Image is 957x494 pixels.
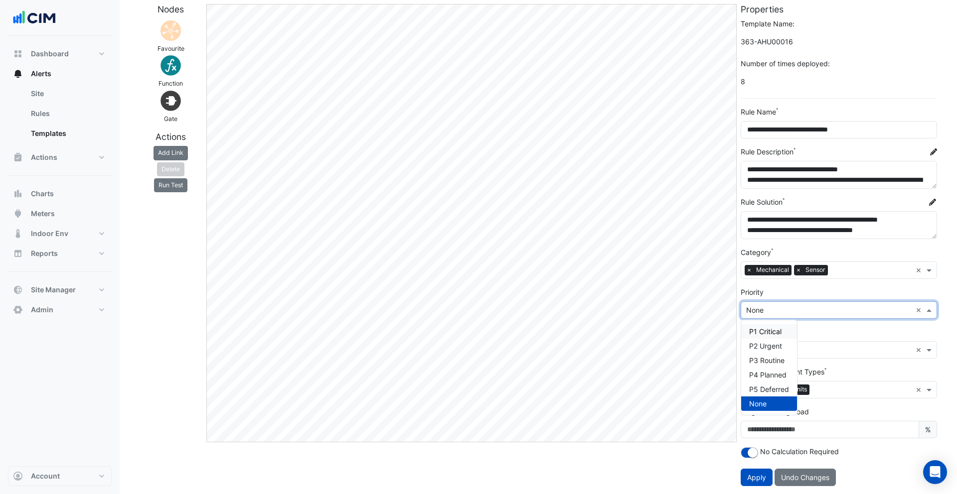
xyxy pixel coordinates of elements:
app-icon: Actions [13,152,23,162]
img: Cannot add sensor nodes as the template has been deployed 8 times [159,18,183,43]
app-icon: Charts [13,189,23,199]
span: × [794,265,803,275]
span: Clear [916,265,924,275]
app-icon: Meters [13,209,23,219]
span: Site Manager [31,285,76,295]
span: Indoor Env [31,229,68,239]
button: Indoor Env [8,224,112,244]
span: Dashboard [31,49,69,59]
button: Admin [8,300,112,320]
small: Gate [164,115,177,123]
button: Run Test [154,178,187,192]
span: Reports [31,248,58,258]
app-icon: Dashboard [13,49,23,59]
app-icon: Site Manager [13,285,23,295]
label: Rule Name [741,107,776,117]
span: None [749,399,767,408]
span: P3 Routine [749,356,785,365]
span: Charts [31,189,54,199]
button: Meters [8,204,112,224]
button: Reports [8,244,112,263]
a: Site [23,84,112,104]
app-icon: Admin [13,305,23,315]
button: Undo Changes [775,469,836,486]
img: Gate [159,89,183,113]
div: Open Intercom Messenger [923,460,947,484]
span: P1 Critical [749,327,782,336]
span: Clear [916,345,924,355]
small: Function [159,80,183,87]
small: Favourite [158,45,184,52]
span: P2 Urgent [749,342,782,350]
img: Function [159,53,183,78]
span: P4 Planned [749,370,787,379]
label: Number of times deployed: [741,58,830,69]
span: Actions [31,152,57,162]
span: Admin [31,305,53,315]
label: Rule Description [741,146,794,157]
span: × [745,265,754,275]
app-icon: Reports [13,248,23,258]
span: Clear [916,384,924,395]
span: Account [31,471,60,481]
span: 8 [741,73,937,90]
a: Rules [23,104,112,123]
img: Company Logo [12,8,57,28]
button: Dashboard [8,44,112,64]
span: Mechanical [754,265,792,275]
span: % [919,421,937,438]
app-icon: Alerts [13,69,23,79]
div: Alerts [8,84,112,147]
label: No Calculation Required [760,446,839,457]
button: Charts [8,184,112,204]
label: Template Name: [741,18,795,29]
h5: Properties [741,4,937,14]
span: P5 Deferred [749,385,789,393]
a: Templates [23,123,112,143]
span: Alerts [31,69,51,79]
h5: Nodes [140,4,202,14]
button: Site Manager [8,280,112,300]
label: Rule Solution [741,197,783,207]
label: Priority [741,287,764,297]
button: Add Link [154,146,188,160]
ng-dropdown-panel: Options list [741,320,797,415]
label: Category [741,247,771,257]
span: Meters [31,209,55,219]
button: Account [8,466,112,486]
button: Alerts [8,64,112,84]
button: Apply [741,469,773,486]
button: Actions [8,147,112,167]
app-icon: Indoor Env [13,229,23,239]
span: Clear [916,305,924,315]
span: Sensor [803,265,828,275]
span: A template's name cannot be changed. Use 'Save As' to create a new template [741,33,937,50]
h5: Actions [140,131,202,142]
label: Primary Equipment Types [741,367,824,377]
